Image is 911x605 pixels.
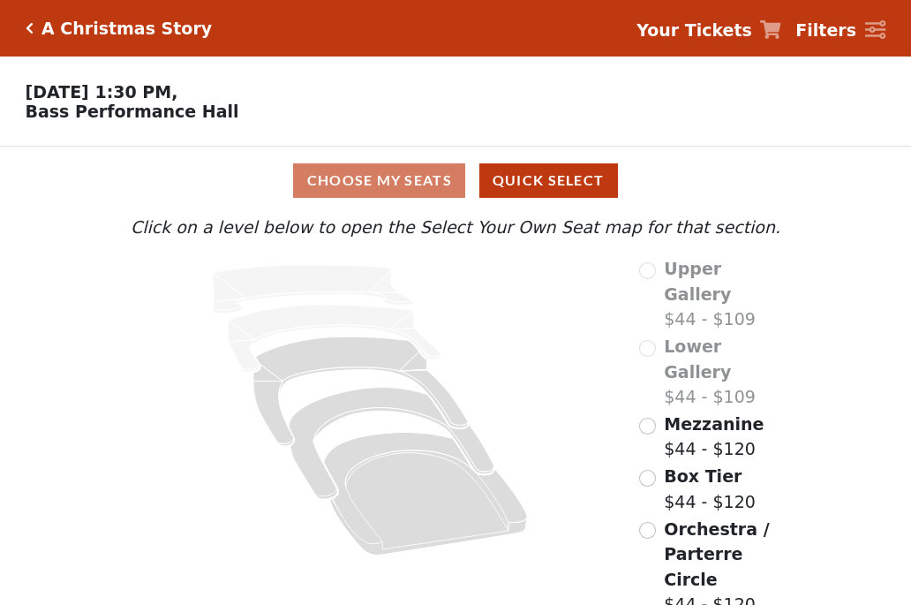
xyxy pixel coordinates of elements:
[636,18,781,43] a: Your Tickets
[479,163,618,198] button: Quick Select
[664,256,785,332] label: $44 - $109
[664,464,756,514] label: $44 - $120
[664,259,731,304] span: Upper Gallery
[664,412,764,462] label: $44 - $120
[324,433,528,556] path: Orchestra / Parterre Circle - Seats Available: 165
[636,20,752,40] strong: Your Tickets
[664,466,742,486] span: Box Tier
[41,19,212,39] h5: A Christmas Story
[664,334,785,410] label: $44 - $109
[229,305,441,372] path: Lower Gallery - Seats Available: 0
[795,20,856,40] strong: Filters
[213,265,414,314] path: Upper Gallery - Seats Available: 0
[664,519,769,589] span: Orchestra / Parterre Circle
[664,337,731,382] span: Lower Gallery
[664,414,764,434] span: Mezzanine
[795,18,885,43] a: Filters
[126,215,785,240] p: Click on a level below to open the Select Your Own Seat map for that section.
[26,22,34,34] a: Click here to go back to filters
